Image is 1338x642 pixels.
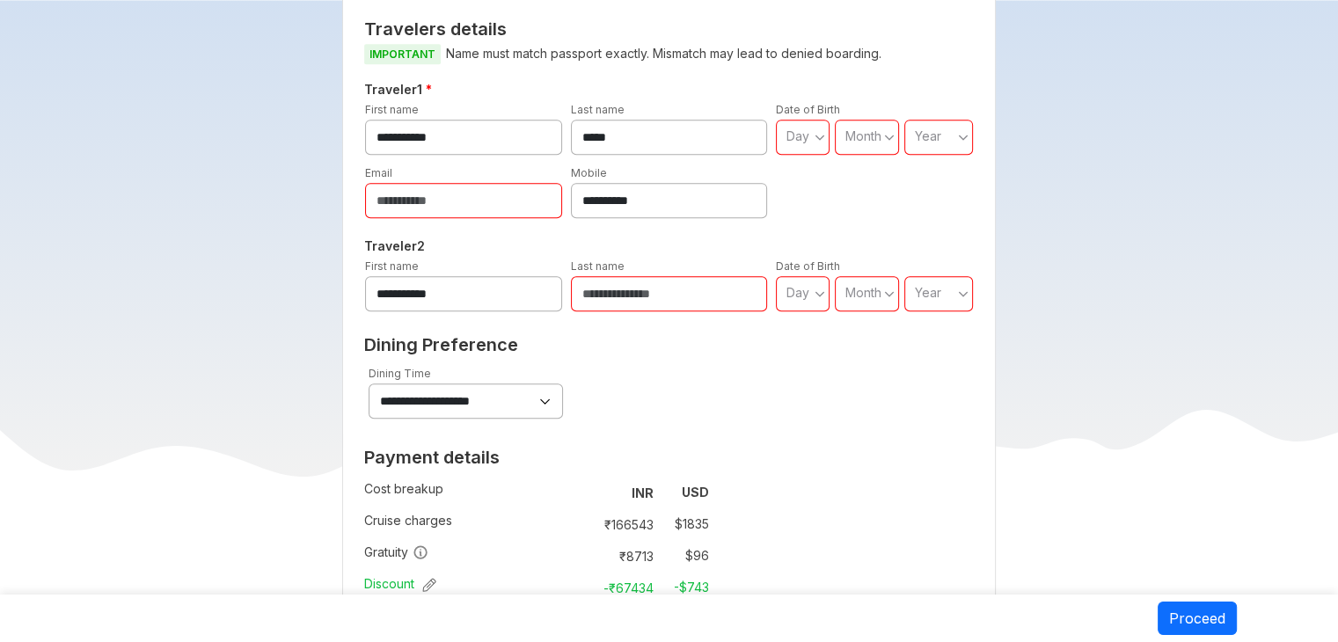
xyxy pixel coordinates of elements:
p: Name must match passport exactly. Mismatch may lead to denied boarding. [364,43,974,65]
td: Cost breakup [364,477,579,508]
label: Dining Time [369,367,431,380]
td: $ 96 [661,544,709,568]
td: Cruise charges [364,508,579,540]
strong: INR [632,485,654,500]
span: Discount [364,575,436,593]
label: First name [365,259,419,273]
h5: Traveler 1 [361,79,977,100]
span: Year [915,128,941,143]
span: Month [845,128,881,143]
h2: Dining Preference [364,334,974,355]
td: -$ 743 [661,575,709,600]
td: ₹ 8713 [587,544,661,568]
td: -₹ 67434 [587,575,661,600]
button: Proceed [1158,602,1237,635]
strong: USD [682,485,709,500]
span: Gratuity [364,544,428,561]
svg: angle down [884,285,895,303]
td: : [579,540,587,572]
svg: angle down [815,128,825,146]
svg: angle down [884,128,895,146]
td: : [579,572,587,603]
label: Mobile [571,166,607,179]
label: Last name [571,259,625,273]
svg: angle down [958,128,969,146]
label: Date of Birth [776,259,840,273]
td: : [579,477,587,508]
span: Year [915,285,941,300]
td: ₹ 166543 [587,512,661,536]
label: Date of Birth [776,103,840,116]
h2: Travelers details [364,18,974,40]
td: $ 1835 [661,512,709,536]
label: First name [365,103,419,116]
span: Day [786,285,809,300]
span: Day [786,128,809,143]
svg: angle down [815,285,825,303]
h2: Payment details [364,447,709,468]
span: IMPORTANT [364,44,441,64]
svg: angle down [958,285,969,303]
label: Last name [571,103,625,116]
span: Month [845,285,881,300]
h5: Traveler 2 [361,236,977,257]
label: Email [365,166,392,179]
td: : [579,508,587,540]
